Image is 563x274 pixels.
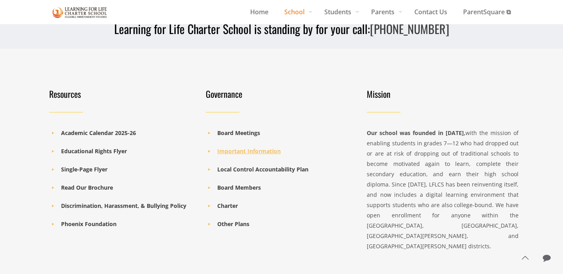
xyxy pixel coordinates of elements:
h4: Governance [206,88,353,99]
a: Educational Rights Flyer [61,147,127,155]
strong: Our school was founded in [DATE], [367,129,465,137]
h4: Resources [49,88,196,99]
span: Parents [363,6,406,18]
a: Board Meetings [217,129,260,137]
a: Discrimination, Harassment, & Bullying Policy [61,202,186,209]
a: Charter [217,202,238,209]
span: ParentSquare ⧉ [455,6,519,18]
img: About [52,6,107,19]
a: Board Members [217,184,261,191]
span: School [276,6,316,18]
a: Local Control Accountability Plan [217,166,308,173]
span: Students [316,6,363,18]
span: Contact Us [406,6,455,18]
a: Phoenix Foundation [61,220,117,228]
a: Important Information [217,147,281,155]
a: [PHONE_NUMBER] [370,20,449,38]
span: Home [242,6,276,18]
a: Academic Calendar 2025-26 [61,129,136,137]
h3: Learning for Life Charter School is standing by for your call: [44,21,519,37]
a: Back to top icon [517,249,533,266]
a: Read Our Brochure [61,184,113,191]
div: with the mission of enabling students in grades 7—12 who had dropped out or are at risk of droppi... [367,128,519,251]
a: Single-Page Flyer [61,166,107,173]
h4: Mission [367,88,519,99]
a: Other Plans [217,220,249,228]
